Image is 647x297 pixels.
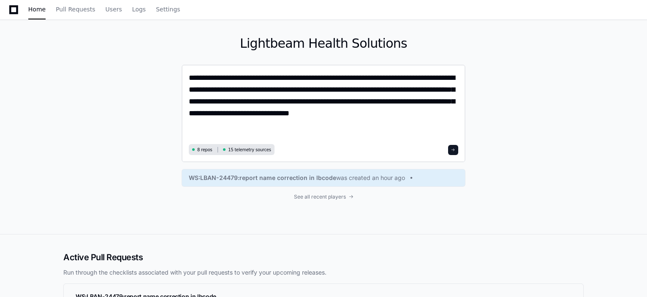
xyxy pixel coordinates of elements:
[56,7,95,12] span: Pull Requests
[294,193,346,200] span: See all recent players
[63,268,584,277] p: Run through the checklists associated with your pull requests to verify your upcoming releases.
[182,193,465,200] a: See all recent players
[336,174,405,182] span: was created an hour ago
[156,7,180,12] span: Settings
[228,147,271,153] span: 15 telemetry sources
[189,174,336,182] span: WS:LBAN-24479:report name correction in lbcode
[106,7,122,12] span: Users
[189,174,458,182] a: WS:LBAN-24479:report name correction in lbcodewas created an hour ago
[182,36,465,51] h1: Lightbeam Health Solutions
[132,7,146,12] span: Logs
[28,7,46,12] span: Home
[63,251,584,263] h2: Active Pull Requests
[197,147,212,153] span: 8 repos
